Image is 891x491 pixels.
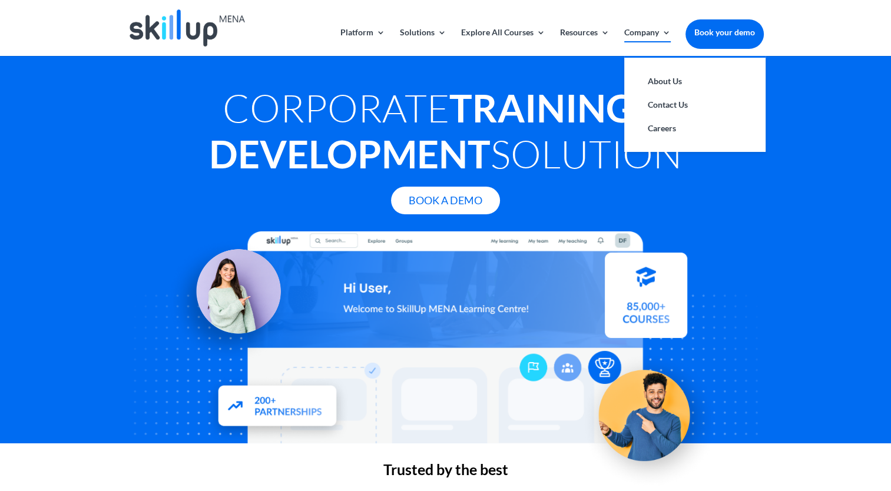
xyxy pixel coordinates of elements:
a: Book your demo [685,19,764,45]
a: Resources [560,28,610,56]
h2: Trusted by the best [128,462,764,483]
h1: Corporate Solution [128,85,764,183]
img: Partners - SkillUp Mena [204,381,350,450]
a: About Us [636,69,754,93]
a: Company [624,28,671,56]
img: Skillup Mena [130,9,245,47]
a: Book A Demo [391,187,500,214]
a: Explore All Courses [461,28,545,56]
a: Contact Us [636,93,754,117]
img: Courses library - SkillUp MENA [605,253,687,339]
a: Careers [636,117,754,140]
img: Learning Management Solution - SkillUp [165,234,293,361]
a: Platform [340,28,385,56]
a: Solutions [400,28,446,56]
strong: Training & Development [209,85,668,177]
iframe: Chat Widget [695,364,891,491]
